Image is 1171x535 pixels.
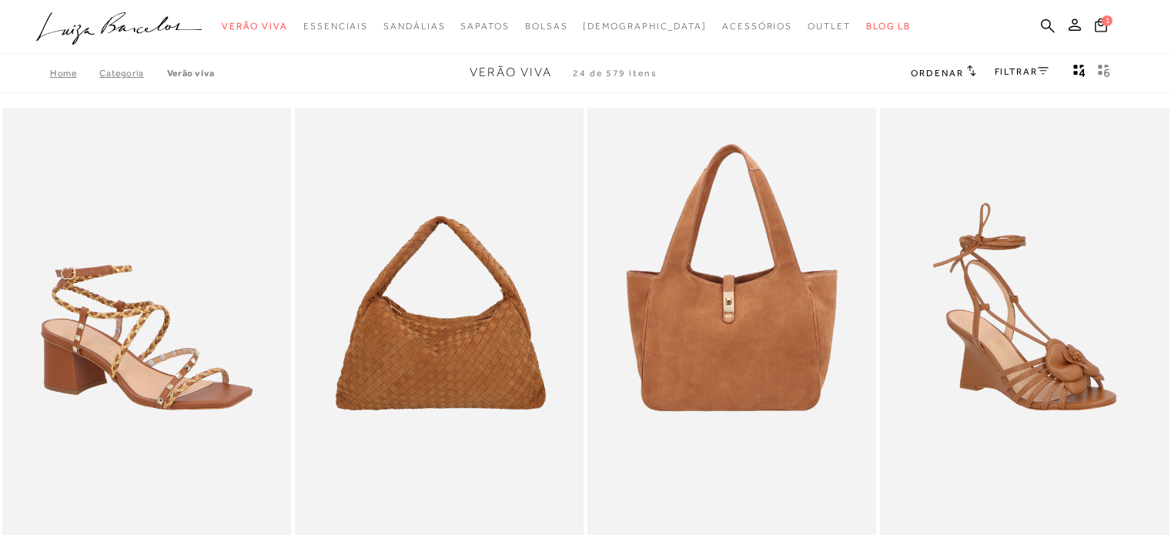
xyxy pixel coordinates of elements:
a: noSubCategoriesText [460,12,509,41]
span: Essenciais [303,21,368,32]
a: Verão Viva [167,68,215,79]
span: Verão Viva [470,65,552,79]
a: noSubCategoriesText [525,12,568,41]
span: Acessórios [722,21,792,32]
button: gridText6Desc [1093,63,1115,83]
a: Home [50,68,99,79]
span: Ordenar [911,68,963,79]
span: Verão Viva [222,21,288,32]
span: 1 [1102,15,1112,26]
a: noSubCategoriesText [583,12,707,41]
span: 24 de 579 itens [573,68,657,79]
a: noSubCategoriesText [722,12,792,41]
span: Outlet [808,21,851,32]
a: noSubCategoriesText [383,12,445,41]
a: noSubCategoriesText [303,12,368,41]
a: FILTRAR [995,66,1049,77]
button: Mostrar 4 produtos por linha [1069,63,1090,83]
a: Categoria [99,68,166,79]
span: BLOG LB [866,21,911,32]
span: Bolsas [525,21,568,32]
a: noSubCategoriesText [808,12,851,41]
a: noSubCategoriesText [222,12,288,41]
span: Sapatos [460,21,509,32]
span: Sandálias [383,21,445,32]
button: 1 [1090,17,1112,38]
a: BLOG LB [866,12,911,41]
span: [DEMOGRAPHIC_DATA] [583,21,707,32]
